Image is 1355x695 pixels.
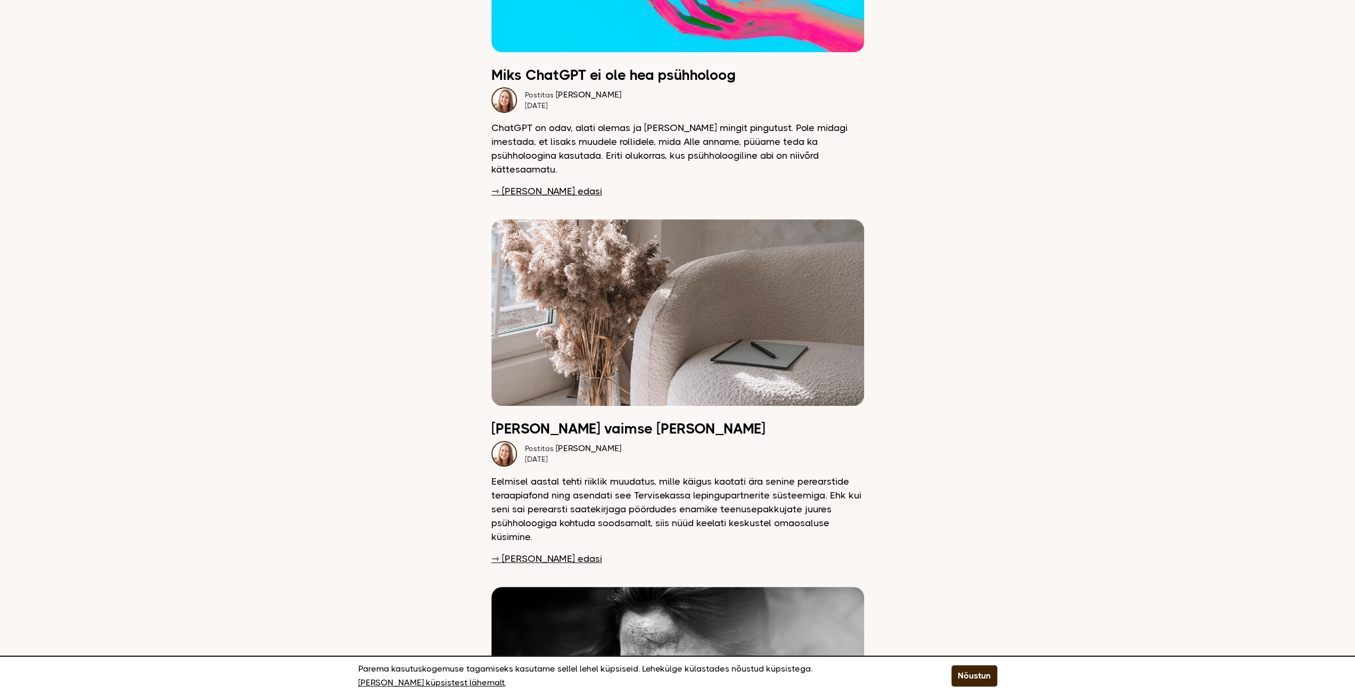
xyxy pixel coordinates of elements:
[491,552,602,566] a: ⇾ [PERSON_NAME] edasi
[525,443,621,454] div: [PERSON_NAME]
[491,475,864,544] p: Eelmisel aastal tehti riiklik muudatus, mille käigus kaotati ära senine perearstide teraapiafond ...
[491,441,517,467] img: Dagmar naeratamas
[358,662,925,690] p: Parema kasutuskogemuse tagamiseks kasutame sellel lehel küpsiseid. Lehekülge külastades nõustud k...
[951,665,997,686] button: Nõustun
[491,68,864,82] h2: Miks ChatGPT ei ole hea psühholoog
[525,454,621,464] div: [DATE]
[525,89,621,100] div: [PERSON_NAME]
[491,87,517,113] img: Dagmar naeratamas
[525,100,621,111] div: [DATE]
[491,121,864,176] p: ChatGPT on odav, alati olemas ja [PERSON_NAME] mingit pingutust. Pole midagi imestada, et lisaks ...
[491,184,602,198] a: ⇾ [PERSON_NAME] edasi
[358,676,506,690] a: [PERSON_NAME] küpsistest lähemalt.
[491,219,864,406] img: Beež diivan märkmikuga
[491,422,864,436] h2: [PERSON_NAME] vaimse [PERSON_NAME]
